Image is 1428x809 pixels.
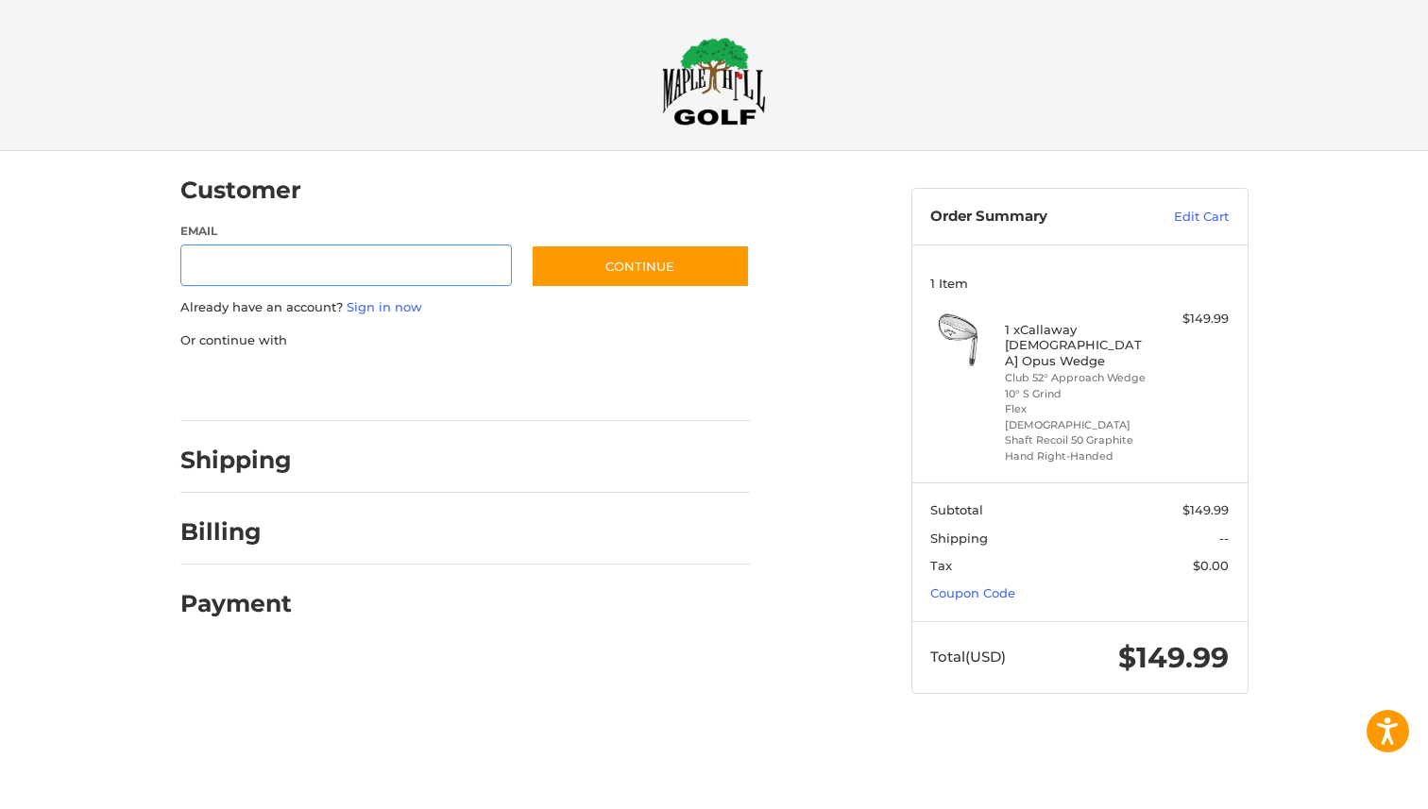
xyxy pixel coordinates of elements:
h4: 1 x Callaway [DEMOGRAPHIC_DATA] Opus Wedge [1005,322,1149,368]
li: Shaft Recoil 50 Graphite [1005,432,1149,448]
a: Coupon Code [930,585,1015,600]
h3: Order Summary [930,208,1133,227]
a: Sign in now [347,299,422,314]
div: $149.99 [1154,310,1229,329]
iframe: PayPal-paylater [334,368,476,402]
span: -- [1219,531,1229,546]
iframe: Google Customer Reviews [1272,758,1428,809]
span: Tax [930,558,952,573]
span: Total (USD) [930,648,1006,666]
h2: Payment [180,589,292,618]
li: Club 52° Approach Wedge 10° S Grind [1005,370,1149,401]
span: $149.99 [1182,502,1229,517]
iframe: PayPal-paypal [174,368,315,402]
img: Maple Hill Golf [662,37,766,126]
li: Hand Right-Handed [1005,448,1149,464]
span: Subtotal [930,502,983,517]
button: Continue [531,244,750,288]
p: Already have an account? [180,298,750,317]
label: Email [180,223,513,240]
h3: 1 Item [930,276,1229,291]
h2: Customer [180,176,301,205]
h2: Billing [180,517,291,547]
h2: Shipping [180,446,292,475]
p: Or continue with [180,331,750,350]
iframe: PayPal-venmo [494,368,636,402]
span: Shipping [930,531,988,546]
li: Flex [DEMOGRAPHIC_DATA] [1005,401,1149,432]
span: $0.00 [1193,558,1229,573]
span: $149.99 [1118,640,1229,675]
a: Edit Cart [1133,208,1229,227]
